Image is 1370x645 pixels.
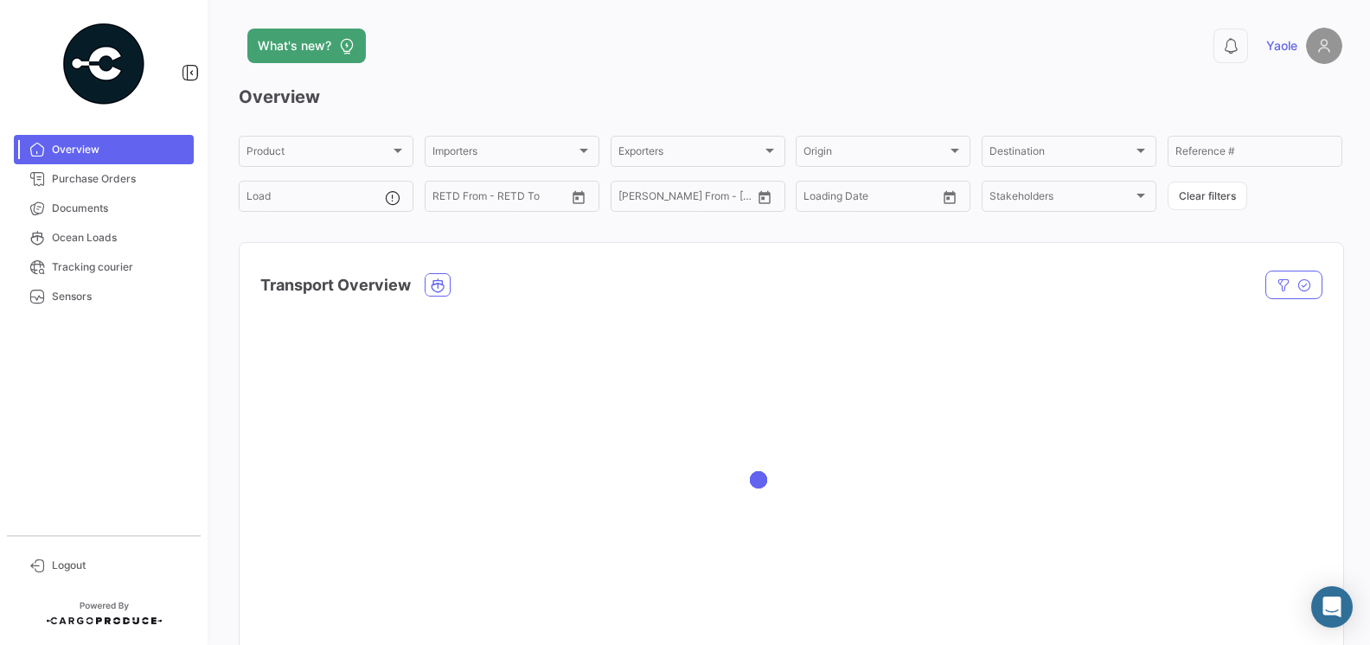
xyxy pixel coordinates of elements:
[803,193,828,205] input: From
[52,259,187,275] span: Tracking courier
[61,21,147,107] img: powered-by.png
[52,289,187,304] span: Sensors
[618,148,762,160] span: Exporters
[803,148,947,160] span: Origin
[52,558,187,573] span: Logout
[247,29,366,63] button: What's new?
[246,148,390,160] span: Product
[989,193,1133,205] span: Stakeholders
[260,273,411,297] h4: Transport Overview
[426,274,450,296] button: Ocean
[1266,37,1297,54] span: Yaole
[1168,182,1247,210] button: Clear filters
[52,230,187,246] span: Ocean Loads
[239,85,1342,109] h3: Overview
[1311,586,1353,628] div: Abrir Intercom Messenger
[432,193,457,205] input: From
[52,142,187,157] span: Overview
[840,193,903,205] input: To
[14,135,194,164] a: Overview
[1306,28,1342,64] img: placeholder-user.png
[618,193,643,205] input: From
[432,148,576,160] span: Importers
[52,201,187,216] span: Documents
[14,282,194,311] a: Sensors
[14,194,194,223] a: Documents
[14,252,194,282] a: Tracking courier
[258,37,331,54] span: What's new?
[989,148,1133,160] span: Destination
[52,171,187,187] span: Purchase Orders
[655,193,718,205] input: To
[469,193,532,205] input: To
[14,223,194,252] a: Ocean Loads
[937,184,963,210] button: Open calendar
[14,164,194,194] a: Purchase Orders
[566,184,592,210] button: Open calendar
[752,184,778,210] button: Open calendar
